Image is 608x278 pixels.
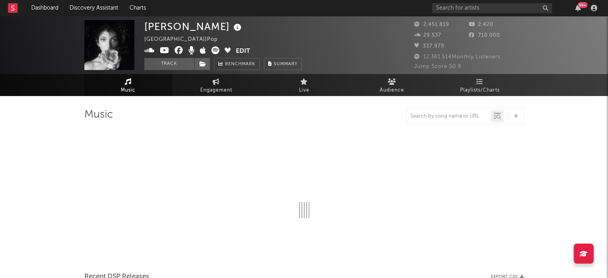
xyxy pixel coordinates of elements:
a: Benchmark [214,58,260,70]
span: 12.381.514 Monthly Listeners [414,54,500,60]
span: 337.978 [414,44,445,49]
span: Summary [274,62,297,66]
span: Benchmark [225,60,255,69]
input: Search for artists [432,3,552,13]
span: 2.451.819 [414,22,449,27]
a: Engagement [172,74,260,96]
button: Edit [236,46,250,56]
span: Music [121,86,136,95]
span: Playlists/Charts [460,86,500,95]
span: Engagement [200,86,232,95]
input: Search by song name or URL [407,113,491,120]
button: Track [144,58,194,70]
button: 99+ [575,5,581,11]
span: 710.000 [469,33,500,38]
span: 2.420 [469,22,493,27]
a: Live [260,74,348,96]
div: 99 + [578,2,588,8]
span: Jump Score: 50.9 [414,64,461,69]
span: Live [299,86,309,95]
span: 29.537 [414,33,441,38]
span: Audience [380,86,404,95]
a: Audience [348,74,436,96]
a: Playlists/Charts [436,74,524,96]
div: [PERSON_NAME] [144,20,243,33]
a: Music [84,74,172,96]
div: [GEOGRAPHIC_DATA] | Pop [144,35,227,44]
button: Summary [264,58,302,70]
